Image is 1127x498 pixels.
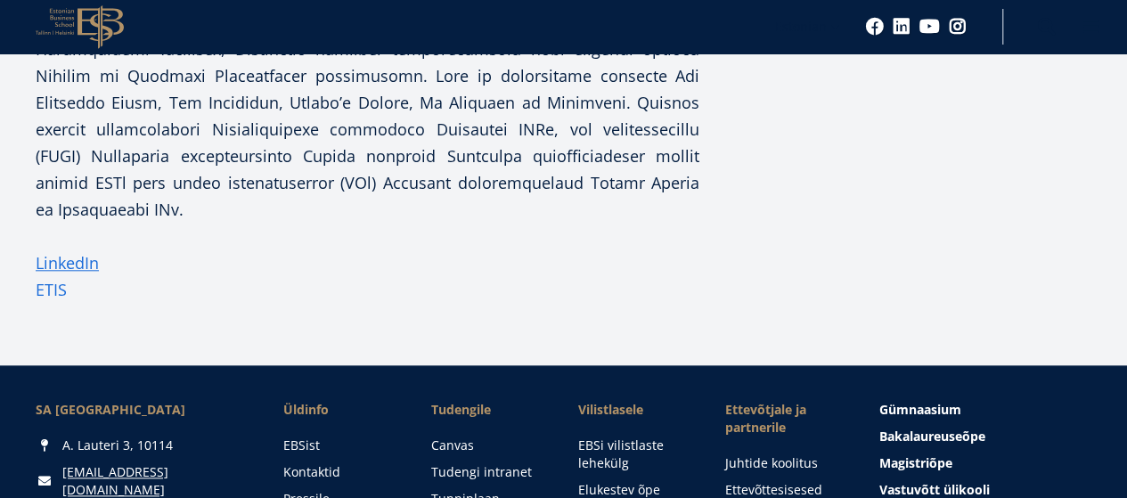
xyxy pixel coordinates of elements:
a: Kontaktid [283,463,395,481]
span: Ettevõtjale ja partnerile [725,401,844,437]
span: Vilistlasele [578,401,690,419]
span: Vastuvõtt ülikooli [879,481,990,498]
a: Tudengile [430,401,542,419]
a: Linkedin [893,18,911,36]
span: Üldinfo [283,401,395,419]
a: Magistriõpe [879,454,1091,472]
div: SA [GEOGRAPHIC_DATA] [36,401,248,419]
a: Canvas [430,437,542,454]
a: Facebook [866,18,884,36]
a: Instagram [949,18,967,36]
a: EBSi vilistlaste lehekülg [578,437,690,472]
a: EBSist [283,437,395,454]
a: LinkedIn [36,249,99,276]
a: Juhtide koolitus [725,454,844,472]
span: Magistriõpe [879,454,952,471]
a: Tudengi intranet [430,463,542,481]
div: A. Lauteri 3, 10114 [36,437,248,454]
a: Youtube [919,18,940,36]
span: Gümnaasium [879,401,961,418]
a: ETIS [36,276,67,303]
a: Gümnaasium [879,401,1091,419]
a: Bakalaureuseõpe [879,428,1091,445]
span: Bakalaureuseõpe [879,428,985,445]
